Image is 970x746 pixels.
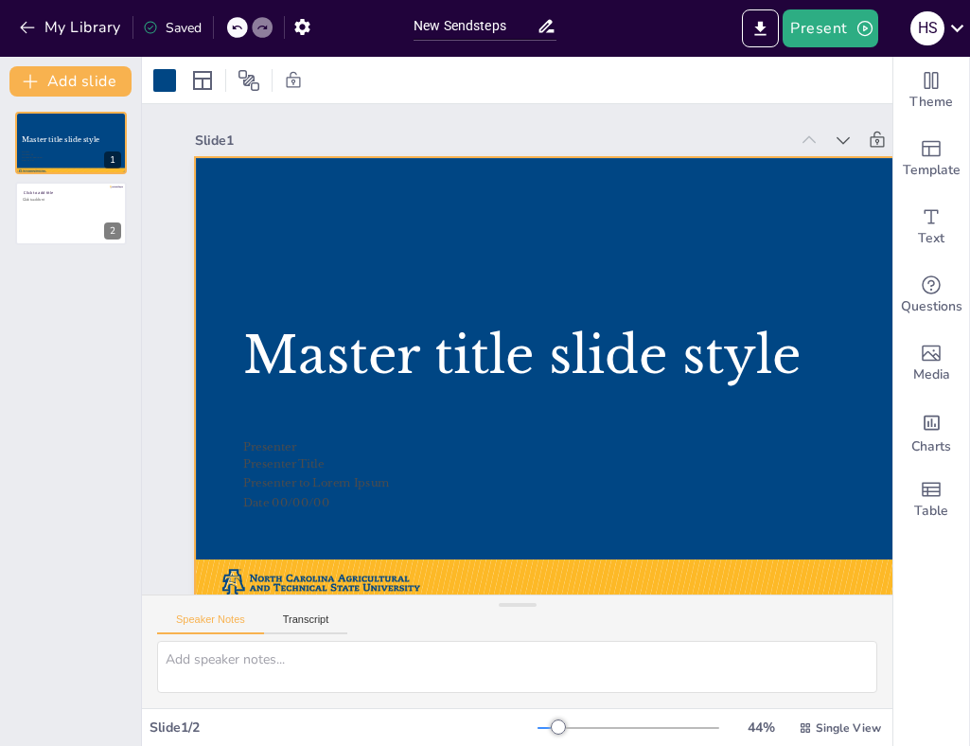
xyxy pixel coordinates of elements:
[893,466,969,534] div: Add a table
[893,193,969,261] div: Add text boxes
[414,12,537,40] input: Insert title
[914,501,948,522] span: Table
[893,125,969,193] div: Add ready made slides
[9,66,132,97] button: Add slide
[104,222,121,240] div: 2
[22,159,34,161] span: Date 00/00/00
[910,11,944,45] div: h s
[911,436,951,457] span: Charts
[909,92,953,113] span: Theme
[783,9,877,47] button: Present
[243,439,296,453] span: Presenter
[243,325,801,387] span: Master title slide style
[195,132,788,150] div: Slide 1
[22,135,99,144] span: Master title slide style
[893,57,969,125] div: Change the overall theme
[187,65,218,96] div: Layout
[104,151,121,169] div: 1
[913,364,950,385] span: Media
[23,197,44,200] span: Click to add text
[24,189,53,195] span: Click to add title
[15,112,127,174] div: Master title slide stylehttps://app.sendsteps.com/image/afbb1c07-b8/69b206f7-82d8-4084-9a0e-c2322...
[901,296,962,317] span: Questions
[22,153,33,155] span: Presenter Title
[157,613,264,634] button: Speaker Notes
[243,476,389,489] span: Presenter to Lorem Ipsum
[143,19,202,37] div: Saved
[264,613,348,634] button: Transcript
[150,719,538,737] div: Slide 1 / 2
[238,69,260,92] span: Position
[816,720,881,736] span: Single View
[742,9,779,47] button: Export to PowerPoint
[893,398,969,466] div: Add charts and graphs
[15,182,127,244] div: https://app.sendsteps.com/image/7b2877fe-6d/0ed7f19d-42e2-4ed3-b170-27cf9f5e1a61.pngClick to add ...
[910,9,944,47] button: h s
[22,151,29,153] span: Presenter
[14,12,129,43] button: My Library
[893,329,969,398] div: Add images, graphics, shapes or video
[243,457,324,471] span: Presenter Title
[22,156,43,158] span: Presenter to Lorem Ipsum
[738,719,784,737] div: 44 %
[918,228,944,249] span: Text
[903,160,961,181] span: Template
[243,496,329,509] span: Date 00/00/00
[893,261,969,329] div: Get real-time input from your audience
